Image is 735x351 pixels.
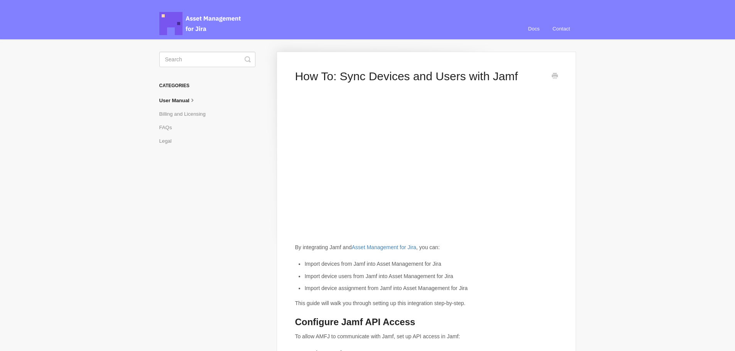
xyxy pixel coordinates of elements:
h3: Categories [159,79,255,93]
p: To allow AMFJ to communicate with Jamf, set up API access in Jamf: [295,332,558,341]
a: Legal [159,135,177,147]
a: Print this Article [552,73,558,81]
h2: Configure Jamf API Access [295,316,558,328]
a: Asset Management for Jira [352,244,416,250]
h1: How To: Sync Devices and Users with Jamf [295,69,546,83]
a: FAQs [159,121,178,134]
span: Asset Management for Jira Docs [159,12,242,35]
a: Billing and Licensing [159,108,211,120]
li: Import device users from Jamf into Asset Management for Jira [304,272,558,281]
a: Docs [522,19,546,39]
input: Search [159,52,255,67]
li: Import device assignment from Jamf into Asset Management for Jira [304,284,558,293]
a: Contact [547,19,576,39]
li: Import devices from Jamf into Asset Management for Jira [304,260,558,268]
p: This guide will walk you through setting up this integration step-by-step. [295,299,558,308]
a: User Manual [159,94,202,107]
p: By integrating Jamf and , you can: [295,243,558,252]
